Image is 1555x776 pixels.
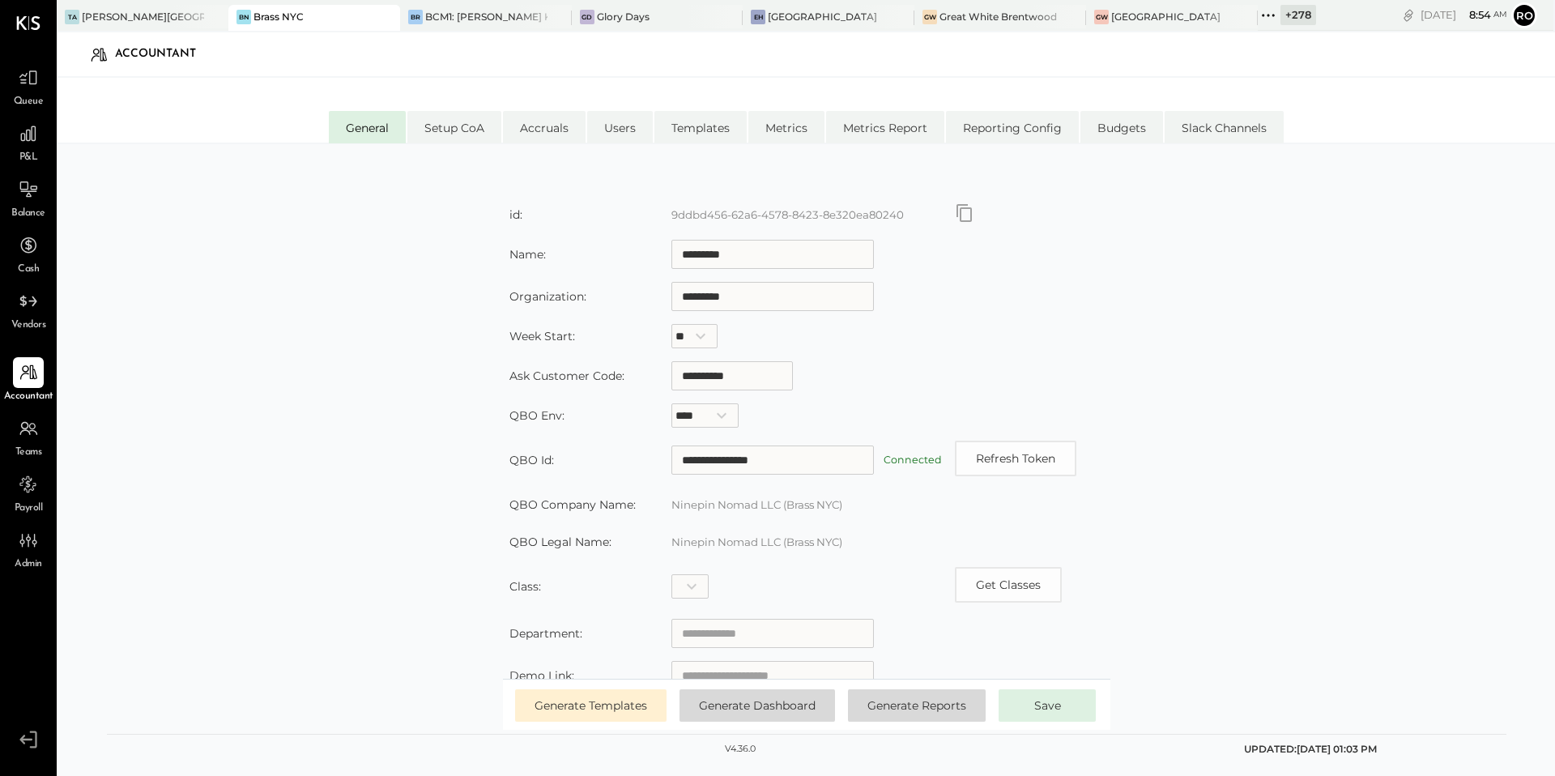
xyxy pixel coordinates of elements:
li: Metrics Report [826,111,944,143]
div: Accountant [115,41,212,67]
li: Reporting Config [946,111,1079,143]
label: Ninepin Nomad LLC (Brass NYC) [671,498,842,511]
li: Users [587,111,653,143]
div: GD [580,10,594,24]
label: Organization: [509,289,586,304]
button: Save [999,689,1096,722]
label: Ninepin Nomad LLC (Brass NYC) [671,535,842,548]
label: Demo Link: [509,668,574,683]
button: Copy id [955,567,1062,603]
label: QBO Legal Name: [509,535,611,549]
div: Brass NYC [253,10,304,23]
span: Queue [14,95,44,109]
div: TA [65,10,79,24]
label: Ask Customer Code: [509,369,624,383]
a: Vendors [1,286,56,333]
span: Generate Templates [535,698,647,713]
div: v 4.36.0 [725,743,756,756]
a: Admin [1,525,56,572]
div: EH [751,10,765,24]
span: Balance [11,207,45,221]
span: P&L [19,151,38,165]
span: Generate Dashboard [699,698,816,713]
div: BCM1: [PERSON_NAME] Kitchen Bar Market [425,10,547,23]
a: Payroll [1,469,56,516]
li: Budgets [1080,111,1163,143]
div: BN [236,10,251,24]
div: [PERSON_NAME][GEOGRAPHIC_DATA] [82,10,204,23]
span: Accountant [4,390,53,404]
li: Accruals [503,111,586,143]
button: Ro [1511,2,1537,28]
label: id: [509,207,522,222]
a: P&L [1,118,56,165]
span: Teams [15,446,42,460]
a: Queue [1,62,56,109]
span: UPDATED: [DATE] 01:03 PM [1244,743,1377,755]
div: [DATE] [1421,7,1507,23]
div: + 278 [1280,5,1316,25]
button: Copy id [955,203,974,223]
span: Generate Reports [867,698,966,713]
label: 9ddbd456-62a6-4578-8423-8e320ea80240 [671,208,904,221]
a: Balance [1,174,56,221]
div: Glory Days [597,10,650,23]
button: Generate Dashboard [680,689,835,722]
a: Accountant [1,357,56,404]
label: Name: [509,247,546,262]
div: BR [408,10,423,24]
div: Great White Brentwood [939,10,1057,23]
li: Metrics [748,111,824,143]
span: Vendors [11,318,46,333]
li: Setup CoA [407,111,501,143]
li: Templates [654,111,747,143]
li: General [329,111,406,143]
label: Week Start: [509,329,575,343]
button: Generate Templates [515,689,667,722]
button: Generate Reports [848,689,986,722]
label: QBO Id: [509,453,554,467]
label: QBO Env: [509,408,564,423]
span: Admin [15,557,42,572]
div: copy link [1400,6,1417,23]
label: Connected [884,454,942,466]
label: QBO Company Name: [509,497,636,512]
label: Department: [509,626,582,641]
span: Save [1034,698,1061,713]
div: GW [922,10,937,24]
label: Class: [509,579,541,594]
li: Slack Channels [1165,111,1284,143]
a: Cash [1,230,56,277]
div: GW [1094,10,1109,24]
span: Cash [18,262,39,277]
div: [GEOGRAPHIC_DATA] [1111,10,1221,23]
div: [GEOGRAPHIC_DATA] [768,10,877,23]
button: Refresh Token [955,441,1076,476]
a: Teams [1,413,56,460]
span: Payroll [15,501,43,516]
